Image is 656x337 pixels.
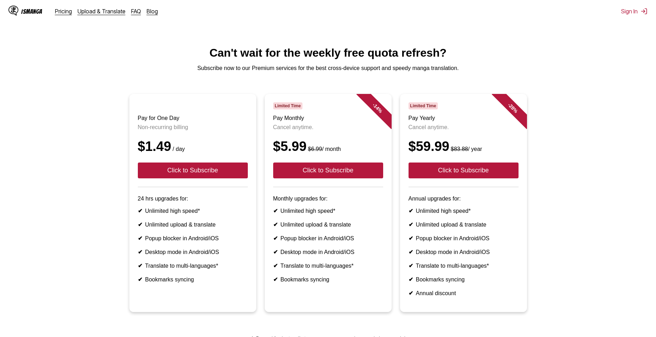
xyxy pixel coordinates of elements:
[78,8,125,15] a: Upload & Translate
[55,8,72,15] a: Pricing
[409,235,519,242] li: Popup blocker in Android/iOS
[273,139,383,154] div: $5.99
[138,208,248,214] li: Unlimited high speed*
[409,196,519,202] p: Annual upgrades for:
[273,196,383,202] p: Monthly upgrades for:
[409,139,519,154] div: $59.99
[409,221,519,228] li: Unlimited upload & translate
[409,290,413,296] b: ✔
[640,8,648,15] img: Sign out
[138,276,142,282] b: ✔
[409,115,519,121] h3: Pay Yearly
[273,262,383,269] li: Translate to multi-languages*
[409,102,438,109] span: Limited Time
[409,249,413,255] b: ✔
[138,235,142,241] b: ✔
[273,249,383,255] li: Desktop mode in Android/iOS
[138,163,248,178] button: Click to Subscribe
[138,139,248,154] div: $1.49
[273,249,278,255] b: ✔
[409,262,519,269] li: Translate to multi-languages*
[409,263,413,269] b: ✔
[409,222,413,228] b: ✔
[409,276,413,282] b: ✔
[356,87,398,129] div: - 14 %
[138,235,248,242] li: Popup blocker in Android/iOS
[308,146,322,152] s: $6.99
[449,146,482,152] small: / year
[273,276,383,283] li: Bookmarks syncing
[273,221,383,228] li: Unlimited upload & translate
[21,8,42,15] div: IsManga
[273,222,278,228] b: ✔
[273,276,278,282] b: ✔
[273,163,383,178] button: Click to Subscribe
[6,46,650,59] h1: Can't wait for the weekly free quota refresh?
[409,208,413,214] b: ✔
[273,102,302,109] span: Limited Time
[409,249,519,255] li: Desktop mode in Android/iOS
[8,6,18,15] img: IsManga Logo
[307,146,341,152] small: / month
[451,146,468,152] s: $83.88
[273,235,278,241] b: ✔
[491,87,534,129] div: - 28 %
[621,8,648,15] button: Sign In
[409,163,519,178] button: Click to Subscribe
[138,208,142,214] b: ✔
[8,6,55,17] a: IsManga LogoIsManga
[147,8,158,15] a: Blog
[409,235,413,241] b: ✔
[138,276,248,283] li: Bookmarks syncing
[171,146,185,152] small: / day
[273,235,383,242] li: Popup blocker in Android/iOS
[138,222,142,228] b: ✔
[138,196,248,202] p: 24 hrs upgrades for:
[138,263,142,269] b: ✔
[273,208,278,214] b: ✔
[138,262,248,269] li: Translate to multi-languages*
[273,263,278,269] b: ✔
[409,276,519,283] li: Bookmarks syncing
[273,115,383,121] h3: Pay Monthly
[138,249,248,255] li: Desktop mode in Android/iOS
[131,8,141,15] a: FAQ
[6,65,650,71] p: Subscribe now to our Premium services for the best cross-device support and speedy manga translat...
[138,249,142,255] b: ✔
[273,208,383,214] li: Unlimited high speed*
[138,115,248,121] h3: Pay for One Day
[273,124,383,131] p: Cancel anytime.
[409,208,519,214] li: Unlimited high speed*
[138,221,248,228] li: Unlimited upload & translate
[409,124,519,131] p: Cancel anytime.
[409,290,519,297] li: Annual discount
[138,124,248,131] p: Non-recurring billing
